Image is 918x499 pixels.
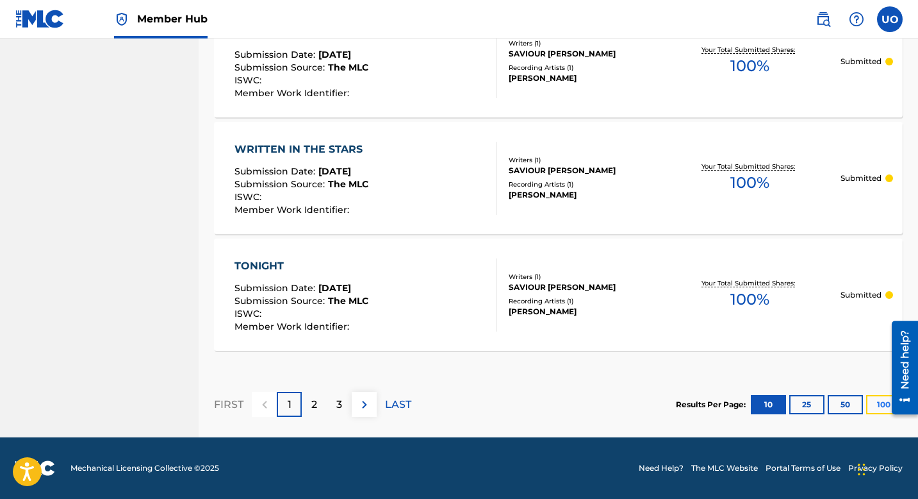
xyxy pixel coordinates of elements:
p: 2 [311,397,317,412]
p: Results Per Page: [676,399,749,410]
a: Public Search [810,6,836,32]
span: [DATE] [318,282,351,294]
img: MLC Logo [15,10,65,28]
span: [DATE] [318,49,351,60]
div: TONIGHT [234,258,368,274]
span: Submission Date : [234,49,318,60]
button: 10 [751,395,786,414]
div: SAVIOUR [PERSON_NAME] [509,282,660,293]
div: Writers ( 1 ) [509,272,660,282]
div: Recording Artists ( 1 ) [509,180,660,189]
a: The MLC Website [691,462,758,474]
a: TONIGHTSubmission Date:[DATE]Submission Source:The MLCISWC:Member Work Identifier:Writers (1)SAVI... [214,239,903,351]
p: FIRST [214,397,243,412]
p: 3 [336,397,342,412]
div: Help [844,6,869,32]
a: Portal Terms of Use [766,462,840,474]
iframe: Resource Center [882,316,918,419]
span: Member Hub [137,12,208,26]
a: Need Help? [639,462,684,474]
span: 100 % [730,55,769,78]
img: search [816,12,831,27]
span: 100 % [730,288,769,311]
div: [PERSON_NAME] [509,189,660,201]
button: 50 [828,395,863,414]
a: WRITTEN IN THE STARSSubmission Date:[DATE]Submission Source:The MLCISWC:Member Work Identifier:Wr... [214,122,903,234]
div: Writers ( 1 ) [509,155,660,165]
p: Your Total Submitted Shares: [701,278,798,288]
img: right [357,397,372,412]
p: Submitted [840,289,881,301]
span: Member Work Identifier : [234,321,352,332]
span: ISWC : [234,191,265,203]
span: Submission Source : [234,62,328,73]
img: logo [15,461,55,476]
span: The MLC [328,178,368,190]
div: SAVIOUR [PERSON_NAME] [509,48,660,60]
p: LAST [385,397,411,412]
span: Submission Source : [234,295,328,307]
span: Submission Date : [234,165,318,177]
a: Privacy Policy [848,462,903,474]
a: ON THE RADIOSubmission Date:[DATE]Submission Source:The MLCISWC:Member Work Identifier:Writers (1... [214,5,903,117]
span: Submission Source : [234,178,328,190]
div: WRITTEN IN THE STARS [234,142,369,157]
span: Member Work Identifier : [234,204,352,216]
div: SAVIOUR [PERSON_NAME] [509,165,660,176]
p: Your Total Submitted Shares: [701,162,798,171]
p: Submitted [840,173,881,184]
img: help [849,12,864,27]
p: Submitted [840,56,881,67]
span: Mechanical Licensing Collective © 2025 [70,462,219,474]
iframe: Chat Widget [854,437,918,499]
div: Recording Artists ( 1 ) [509,63,660,72]
button: 25 [789,395,824,414]
div: Writers ( 1 ) [509,38,660,48]
div: [PERSON_NAME] [509,72,660,84]
span: Submission Date : [234,282,318,294]
span: The MLC [328,62,368,73]
span: ISWC : [234,74,265,86]
span: The MLC [328,295,368,307]
span: ISWC : [234,308,265,319]
span: Member Work Identifier : [234,87,352,99]
div: Drag [858,450,865,489]
p: 1 [288,397,291,412]
div: [PERSON_NAME] [509,306,660,317]
img: Top Rightsholder [114,12,129,27]
span: 100 % [730,171,769,194]
span: [DATE] [318,165,351,177]
button: 100 [866,395,901,414]
div: User Menu [877,6,903,32]
p: Your Total Submitted Shares: [701,45,798,55]
div: Recording Artists ( 1 ) [509,296,660,306]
